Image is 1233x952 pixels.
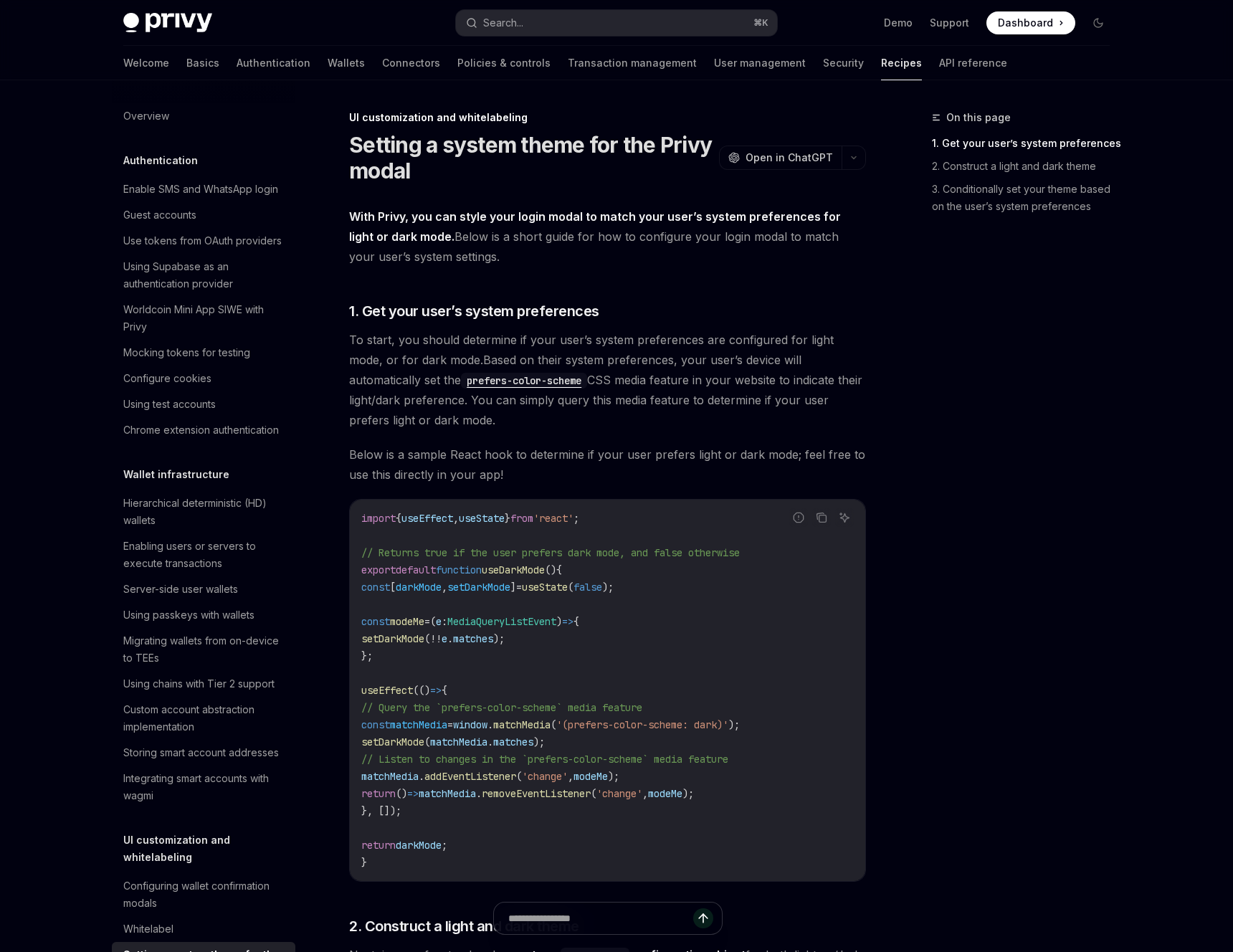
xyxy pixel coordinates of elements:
span: 'react' [533,512,573,525]
span: return [361,839,396,852]
a: Whitelabel [112,916,295,942]
div: Using chains with Tier 2 support [123,675,275,692]
span: addEventListener [424,770,516,783]
a: Transaction management [568,46,697,80]
span: const [361,581,390,594]
span: ] [510,581,516,594]
span: => [407,787,419,800]
span: return [361,787,396,800]
span: const [361,615,390,628]
span: e [442,632,447,645]
span: ); [533,736,545,748]
div: Using test accounts [123,396,216,413]
span: [ [390,581,396,594]
a: Enable SMS and WhatsApp login [112,176,295,202]
span: } [361,856,367,869]
span: } [505,512,510,525]
strong: With Privy, you can style your login modal to match your user’s system preferences for light or d... [349,209,841,244]
h5: Wallet infrastructure [123,466,229,483]
div: Worldcoin Mini App SIWE with Privy [123,301,287,335]
span: { [442,684,447,697]
a: Guest accounts [112,202,295,228]
span: ); [602,581,614,594]
span: // Listen to changes in the `prefers-color-scheme` media feature [361,753,728,766]
a: Migrating wallets from on-device to TEEs [112,628,295,671]
span: To start, you should determine if your user’s system preferences are configured for light mode, o... [349,330,866,430]
div: Chrome extension authentication [123,422,279,439]
span: matchMedia [361,770,419,783]
span: { [396,512,401,525]
span: . [487,736,493,748]
span: matches [453,632,493,645]
span: ); [682,787,694,800]
a: Chrome extension authentication [112,417,295,443]
a: API reference [939,46,1007,80]
span: useEffect [361,684,413,697]
span: => [562,615,573,628]
div: Mocking tokens for testing [123,344,250,361]
span: useState [459,512,505,525]
span: removeEventListener [482,787,591,800]
span: matchMedia [493,718,551,731]
span: darkMode [396,581,442,594]
span: . [476,787,482,800]
a: Integrating smart accounts with wagmi [112,766,295,809]
button: Report incorrect code [789,508,808,527]
a: Using passkeys with wallets [112,602,295,628]
span: => [430,684,442,697]
a: Dashboard [986,11,1075,34]
span: Below is a short guide for how to configure your login modal to match your user’s system settings. [349,206,866,267]
span: setDarkMode [447,581,510,594]
span: Dashboard [998,16,1053,30]
a: Enabling users or servers to execute transactions [112,533,295,576]
a: Configuring wallet confirmation modals [112,873,295,916]
span: export [361,563,396,576]
a: Security [823,46,864,80]
span: // Query the `prefers-color-scheme` media feature [361,701,642,714]
span: { [556,563,562,576]
span: const [361,718,390,731]
button: Send message [693,908,713,928]
div: UI customization and whitelabeling [349,110,866,125]
div: Enable SMS and WhatsApp login [123,181,278,198]
span: window [453,718,487,731]
span: ); [493,632,505,645]
span: = [447,718,453,731]
span: = [424,615,430,628]
span: !! [430,632,442,645]
span: matchMedia [430,736,487,748]
span: default [396,563,436,576]
div: Configuring wallet confirmation modals [123,877,287,912]
button: Open in ChatGPT [719,146,842,170]
button: Copy the contents from the code block [812,508,831,527]
span: () [545,563,556,576]
div: Configure cookies [123,370,211,387]
a: Basics [186,46,219,80]
code: prefers-color-scheme [461,373,587,389]
span: = [516,581,522,594]
span: { [573,615,579,628]
span: useDarkMode [482,563,545,576]
h5: UI customization and whitelabeling [123,832,295,866]
a: Demo [884,16,913,30]
span: modeMe [573,770,608,783]
h5: Authentication [123,152,198,169]
a: Connectors [382,46,440,80]
a: Use tokens from OAuth providers [112,228,295,254]
a: Recipes [881,46,922,80]
button: Search...⌘K [456,10,777,36]
img: dark logo [123,13,212,33]
span: }; [361,649,373,662]
span: ; [442,839,447,852]
span: Open in ChatGPT [746,151,833,165]
span: . [447,632,453,645]
span: }, []); [361,804,401,817]
span: . [419,770,424,783]
span: : [442,615,447,628]
span: , [442,581,447,594]
a: Support [930,16,969,30]
div: Server-side user wallets [123,581,238,598]
div: Migrating wallets from on-device to TEEs [123,632,287,667]
a: Mocking tokens for testing [112,340,295,366]
span: e [436,615,442,628]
